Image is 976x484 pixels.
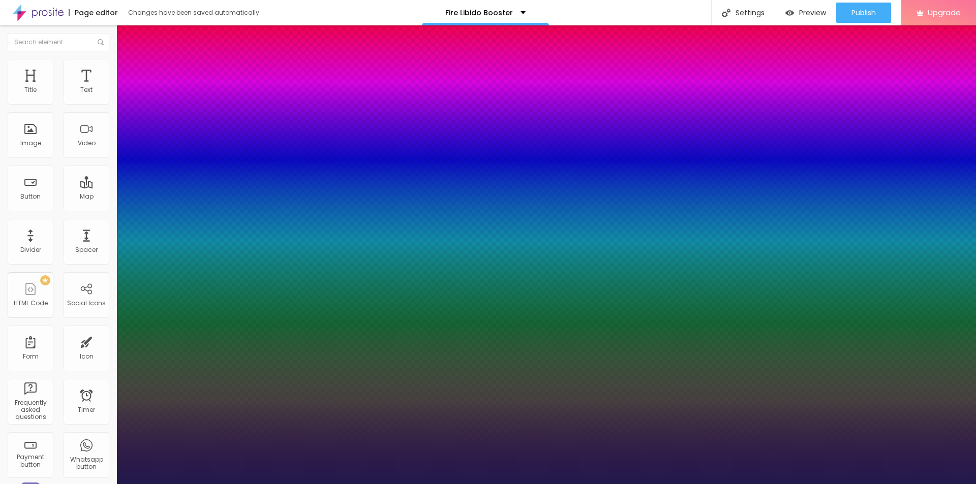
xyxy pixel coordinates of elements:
[10,399,50,421] div: Frequently asked questions
[775,3,836,23] button: Preview
[67,300,106,307] div: Social Icons
[799,9,826,17] span: Preview
[66,456,106,471] div: Whatsapp button
[836,3,891,23] button: Publish
[10,454,50,468] div: Payment button
[785,9,794,17] img: view-1.svg
[722,9,730,17] img: Icone
[128,10,259,16] div: Changes have been saved automatically
[80,353,94,360] div: Icon
[14,300,48,307] div: HTML Code
[75,246,98,253] div: Spacer
[20,140,41,147] div: Image
[851,9,876,17] span: Publish
[20,246,41,253] div: Divider
[80,86,93,93] div: Text
[78,140,96,147] div: Video
[24,86,37,93] div: Title
[80,193,94,200] div: Map
[69,9,118,16] div: Page editor
[8,33,109,51] input: Search element
[928,8,961,17] span: Upgrade
[23,353,39,360] div: Form
[78,406,95,413] div: Timer
[20,193,41,200] div: Button
[445,9,513,16] p: Fire Libido Booster
[98,39,104,45] img: Icone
